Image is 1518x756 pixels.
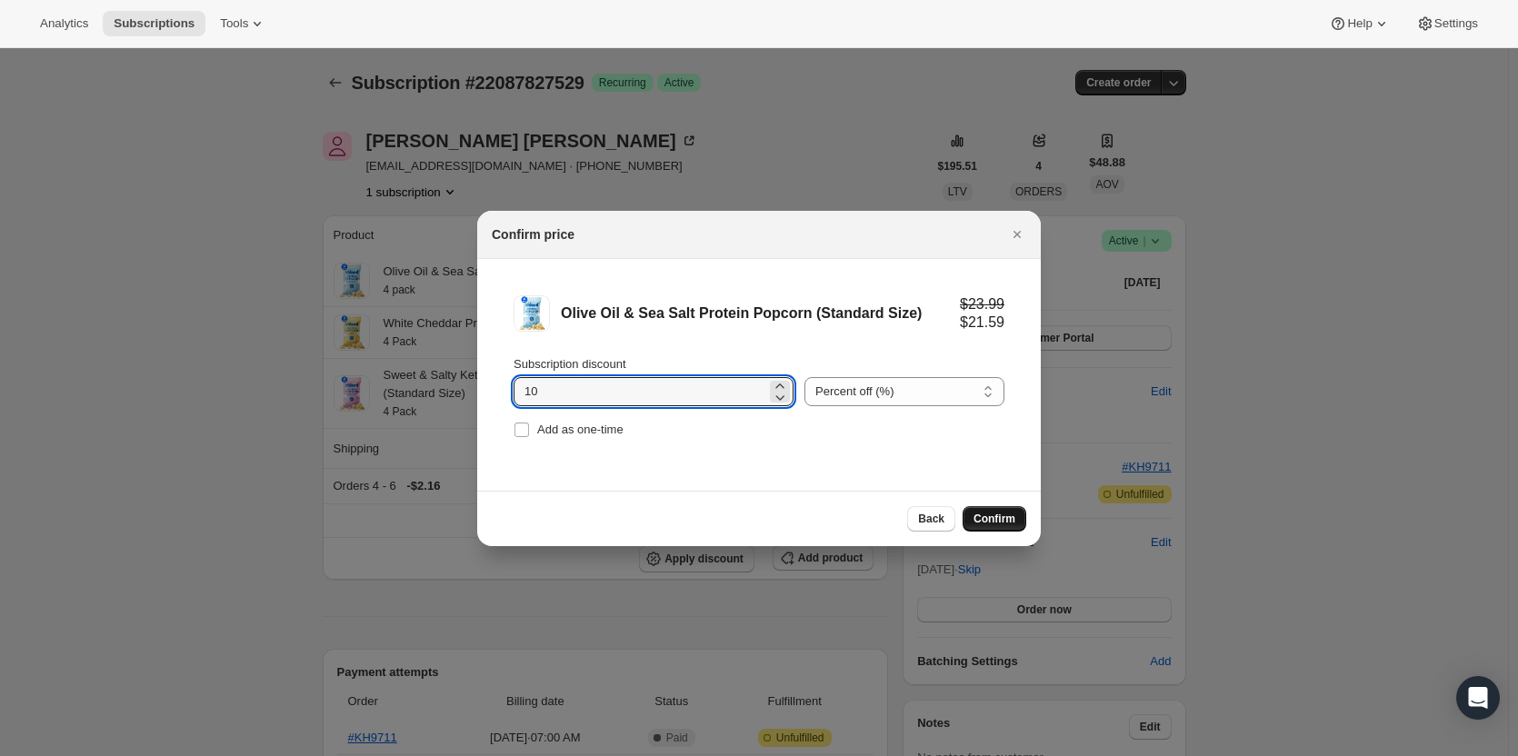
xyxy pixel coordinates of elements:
img: Olive Oil & Sea Salt Protein Popcorn (Standard Size) [514,295,550,332]
div: $23.99 [960,295,1004,313]
button: Close [1004,222,1030,247]
div: Olive Oil & Sea Salt Protein Popcorn (Standard Size) [561,304,960,323]
div: $21.59 [960,313,1004,332]
button: Help [1318,11,1401,36]
span: Back [918,512,944,526]
button: Analytics [29,11,99,36]
div: Open Intercom Messenger [1456,676,1500,720]
span: Help [1347,16,1372,31]
span: Subscriptions [114,16,195,31]
button: Settings [1405,11,1489,36]
button: Back [907,506,955,532]
button: Confirm [963,506,1026,532]
span: Analytics [40,16,88,31]
h2: Confirm price [492,225,574,244]
span: Subscription discount [514,357,626,371]
span: Confirm [974,512,1015,526]
button: Subscriptions [103,11,205,36]
span: Tools [220,16,248,31]
span: Add as one-time [537,423,624,436]
span: Settings [1434,16,1478,31]
button: Tools [209,11,277,36]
